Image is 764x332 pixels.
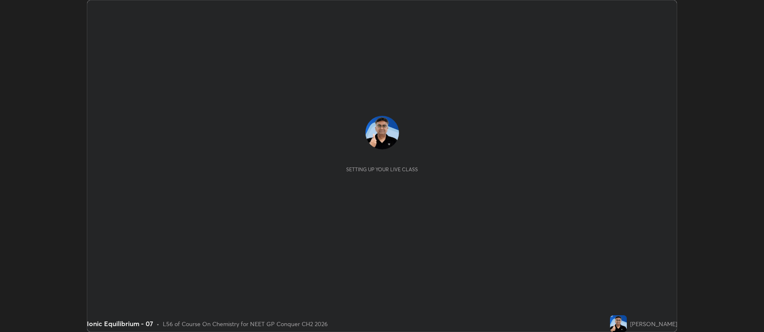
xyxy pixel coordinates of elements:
div: Ionic Equilibrium - 07 [87,319,153,329]
img: 70078ab83c4441578058b208f417289e.jpg [610,315,627,332]
div: L56 of Course On Chemistry for NEET GP Conquer CH2 2026 [163,319,328,328]
img: 70078ab83c4441578058b208f417289e.jpg [365,116,399,149]
div: [PERSON_NAME] [630,319,677,328]
div: • [156,319,159,328]
div: Setting up your live class [346,166,418,173]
